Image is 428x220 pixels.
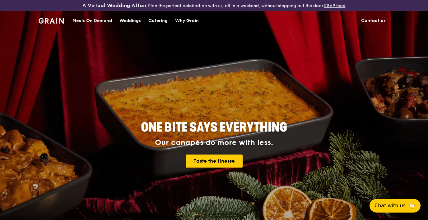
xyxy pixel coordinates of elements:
a: Taste the finesse [186,155,243,168]
span: 🦙 [408,202,416,209]
div: Catering [148,11,168,30]
a: RSVP here [324,3,345,8]
a: GrainGrain [39,11,64,29]
a: Catering [145,11,171,30]
button: Chat with us🦙 [370,199,421,213]
h3: A Virtual Wedding Affair [82,2,147,9]
div: Meals On Demand [72,11,112,30]
div: Why Grain [175,11,199,30]
img: Grain [39,18,64,24]
div: Weddings [119,11,141,30]
div: Our canapés do more with less. [102,138,326,147]
div: Plan the perfect celebration with us, all in a weekend, without stepping out the door. [71,2,356,9]
span: ONE BITE SAYS EVERYTHING [141,120,287,135]
a: Weddings [116,11,145,30]
span: Chat with us [374,202,406,209]
a: Why Grain [171,11,202,30]
a: Contact us [357,11,389,30]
